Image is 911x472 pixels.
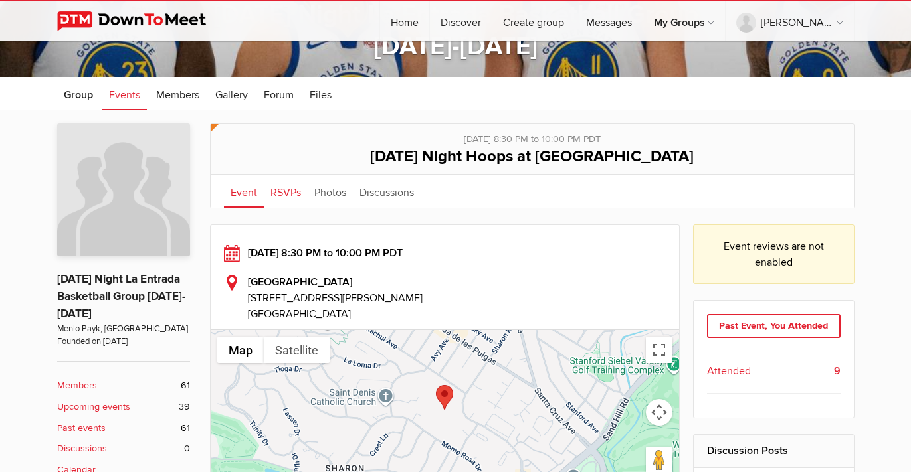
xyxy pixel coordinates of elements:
a: Photos [308,175,353,208]
b: 9 [834,363,841,379]
b: Upcoming events [57,400,130,414]
div: [DATE] 8:30 PM to 10:00 PM PDT [224,124,841,147]
a: Files [303,77,338,110]
a: Group [57,77,100,110]
span: Events [109,88,140,102]
div: [DATE] 8:30 PM to 10:00 PM PDT [224,245,666,261]
a: Discussions [353,175,421,208]
a: Upcoming events 39 [57,400,190,414]
span: 61 [181,378,190,393]
img: DownToMeet [57,11,227,31]
div: Past Event, You Attended [707,314,841,338]
div: Event reviews are not enabled [694,225,854,283]
a: RSVPs [264,175,308,208]
span: Members [156,88,199,102]
button: Show street map [217,337,264,363]
a: Discussions 0 [57,441,190,456]
a: Discussion Posts [707,444,788,457]
span: [GEOGRAPHIC_DATA] [248,307,351,321]
b: Discussions [57,441,107,456]
span: Files [310,88,332,102]
a: Events [102,77,147,110]
a: Past events 61 [57,421,190,435]
b: [GEOGRAPHIC_DATA] [248,275,352,289]
span: [STREET_ADDRESS][PERSON_NAME] [248,290,666,306]
span: Attended [707,363,751,379]
a: [DATE] Night La Entrada Basketball Group [DATE]-[DATE] [57,272,185,321]
button: Toggle fullscreen view [646,337,672,363]
a: Messages [575,1,643,41]
span: [DATE] Night Hoops at [GEOGRAPHIC_DATA] [370,147,694,166]
a: Members [150,77,206,110]
img: Thursday Night La Entrada Basketball Group 2025-2026 [57,123,190,256]
a: My Groups [643,1,725,41]
span: 39 [179,400,190,414]
b: Members [57,378,97,393]
span: 61 [181,421,190,435]
a: Home [380,1,429,41]
a: Gallery [209,77,254,110]
a: Forum [257,77,300,110]
a: Event [224,175,264,208]
button: Map camera controls [646,399,672,426]
span: Group [64,88,93,102]
span: 0 [184,441,190,456]
a: Discover [430,1,492,41]
span: Menlo Payk, [GEOGRAPHIC_DATA] [57,323,190,335]
span: Founded on [DATE] [57,335,190,348]
a: Members 61 [57,378,190,393]
button: Show satellite imagery [264,337,330,363]
span: Gallery [215,88,248,102]
a: Create group [492,1,575,41]
span: Forum [264,88,294,102]
a: [PERSON_NAME][DATE] [726,1,854,41]
b: Past events [57,421,106,435]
